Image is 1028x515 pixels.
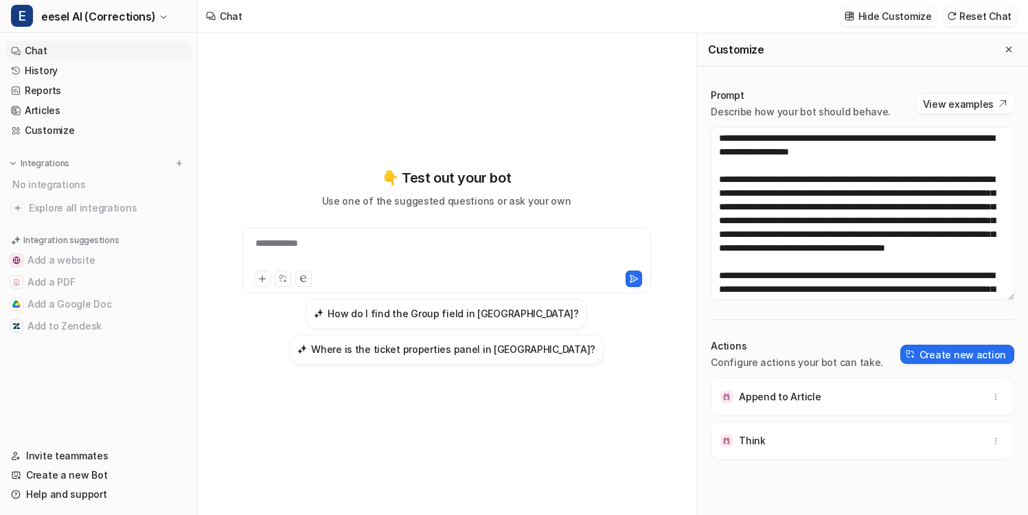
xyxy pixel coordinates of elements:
p: Hide Customize [858,9,932,23]
button: Reset Chat [943,6,1017,26]
a: Articles [5,101,192,120]
a: Explore all integrations [5,198,192,218]
img: Add a Google Doc [12,300,21,308]
p: Configure actions your bot can take. [711,356,883,369]
p: Integrations [21,158,69,169]
button: Close flyout [1001,41,1017,58]
p: Describe how your bot should behave. [711,105,891,119]
p: Append to Article [739,390,821,404]
img: menu_add.svg [174,159,184,168]
button: Where is the ticket properties panel in Zendesk?Where is the ticket properties panel in [GEOGRAPH... [289,334,604,365]
img: Add a website [12,256,21,264]
span: Explore all integrations [29,197,186,219]
p: Actions [711,339,883,353]
p: Think [739,434,766,448]
img: reset [947,11,957,21]
a: Chat [5,41,192,60]
img: create-action-icon.svg [906,350,915,359]
button: Integrations [5,157,73,170]
img: How do I find the Group field in Zendesk? [314,308,323,319]
h3: Where is the ticket properties panel in [GEOGRAPHIC_DATA]? [311,342,595,356]
a: Reports [5,81,192,100]
span: E [11,5,33,27]
button: Add a websiteAdd a website [5,249,192,271]
a: Customize [5,121,192,140]
img: Append to Article icon [720,390,733,404]
span: eesel AI (Corrections) [41,7,155,26]
p: Use one of the suggested questions or ask your own [322,194,571,208]
img: Add to Zendesk [12,322,21,330]
img: expand menu [8,159,18,168]
p: Integration suggestions [23,234,119,247]
h3: How do I find the Group field in [GEOGRAPHIC_DATA]? [328,306,579,321]
div: Chat [220,9,242,23]
button: View examples [916,94,1014,113]
button: Add to ZendeskAdd to Zendesk [5,315,192,337]
a: Create a new Bot [5,466,192,485]
button: Create new action [900,345,1014,364]
img: Think icon [720,434,733,448]
a: Help and support [5,485,192,504]
img: customize [845,11,854,21]
button: Add a PDFAdd a PDF [5,271,192,293]
p: Prompt [711,89,891,102]
a: Invite teammates [5,446,192,466]
img: Add a PDF [12,278,21,286]
img: explore all integrations [11,201,25,215]
a: History [5,61,192,80]
button: Hide Customize [841,6,937,26]
button: Add a Google DocAdd a Google Doc [5,293,192,315]
h2: Customize [708,43,764,56]
p: 👇 Test out your bot [382,168,511,188]
button: How do I find the Group field in Zendesk?How do I find the Group field in [GEOGRAPHIC_DATA]? [306,299,587,329]
div: No integrations [8,173,192,196]
img: Where is the ticket properties panel in Zendesk? [297,344,307,354]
